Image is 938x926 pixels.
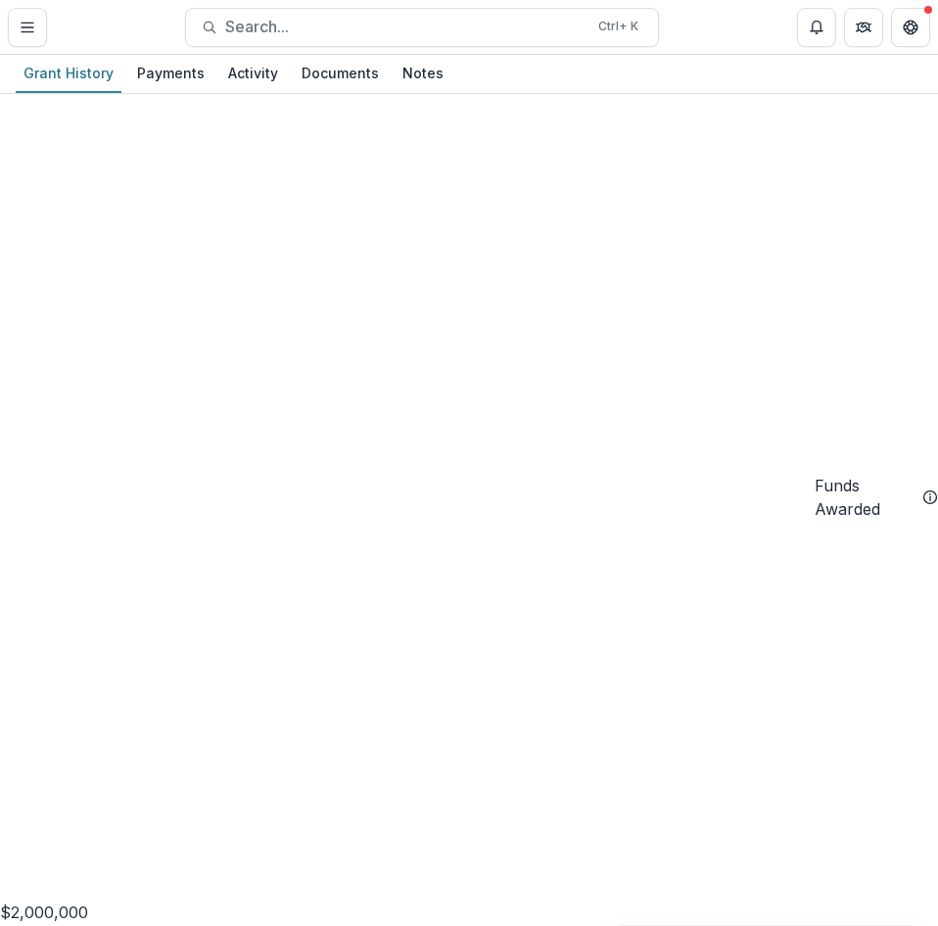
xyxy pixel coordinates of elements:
div: Grant History [16,59,121,87]
button: Search... [185,8,659,47]
a: Documents [294,55,387,93]
a: Grant History [16,55,121,93]
div: Documents [294,59,387,87]
button: Notifications [797,8,836,47]
h2: Funds Awarded [815,474,915,521]
div: Payments [129,59,212,87]
a: Activity [220,55,286,93]
div: Ctrl + K [594,16,642,37]
a: Payments [129,55,212,93]
button: Get Help [891,8,930,47]
button: Toggle Menu [8,8,47,47]
div: Notes [395,59,451,87]
span: Search... [225,18,586,36]
a: Notes [395,55,451,93]
button: Partners [844,8,883,47]
div: Activity [220,59,286,87]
